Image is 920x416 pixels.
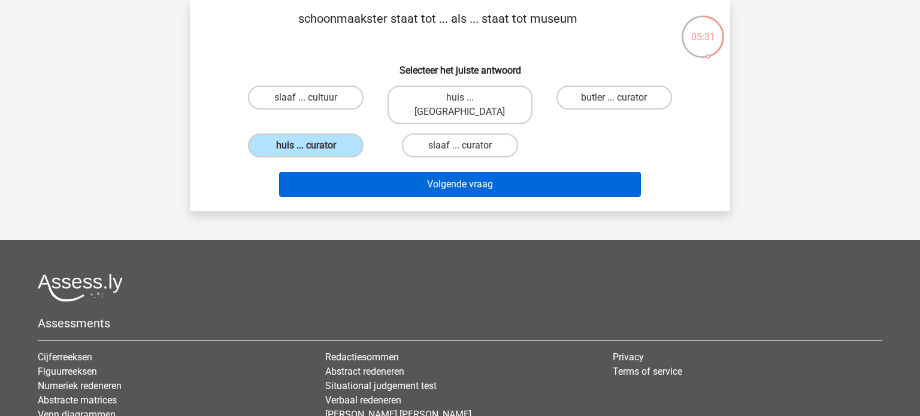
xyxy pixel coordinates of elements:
label: butler ... curator [556,86,672,110]
label: huis ... curator [248,133,364,157]
h5: Assessments [38,316,882,330]
button: Volgende vraag [279,172,641,197]
h6: Selecteer het juiste antwoord [209,55,711,76]
p: schoonmaakster staat tot ... als ... staat tot museum [209,10,666,45]
a: Numeriek redeneren [38,380,122,391]
a: Abstract redeneren [325,366,404,377]
a: Redactiesommen [325,351,399,363]
a: Terms of service [613,366,682,377]
img: Assessly logo [38,274,123,302]
a: Verbaal redeneren [325,394,401,406]
a: Privacy [613,351,644,363]
label: slaaf ... cultuur [248,86,364,110]
a: Figuurreeksen [38,366,97,377]
a: Cijferreeksen [38,351,92,363]
label: slaaf ... curator [402,133,517,157]
a: Abstracte matrices [38,394,117,406]
div: 05:31 [680,14,725,44]
label: huis ... [GEOGRAPHIC_DATA] [388,86,532,124]
a: Situational judgement test [325,380,437,391]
